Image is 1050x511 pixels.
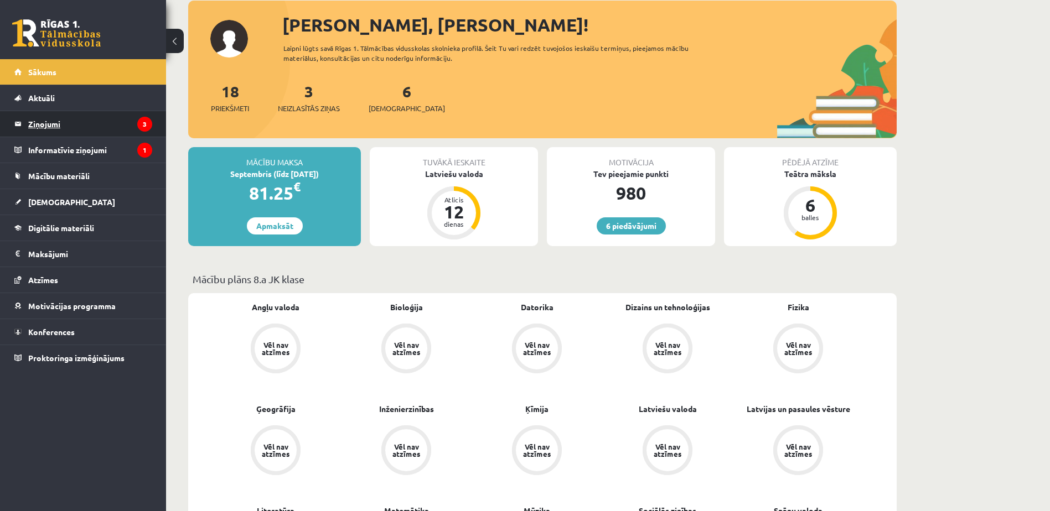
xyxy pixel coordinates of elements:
div: Septembris (līdz [DATE]) [188,168,361,180]
a: Informatīvie ziņojumi1 [14,137,152,163]
a: Proktoringa izmēģinājums [14,345,152,371]
p: Mācību plāns 8.a JK klase [193,272,892,286]
a: Atzīmes [14,267,152,293]
a: Latviešu valoda [639,403,697,415]
a: Sākums [14,59,152,85]
div: Teātra māksla [724,168,897,180]
a: Apmaksāt [247,217,303,234]
a: Vēl nav atzīmes [210,425,341,477]
span: € [293,179,301,195]
div: Vēl nav atzīmes [391,443,422,457]
a: Vēl nav atzīmes [602,324,733,376]
div: Atlicis [437,196,470,203]
div: Vēl nav atzīmes [521,443,552,457]
div: 81.25 [188,180,361,206]
a: 6 piedāvājumi [597,217,666,234]
span: Aktuāli [28,93,55,103]
div: Laipni lūgts savā Rīgas 1. Tālmācības vidusskolas skolnieka profilā. Šeit Tu vari redzēt tuvojošo... [283,43,708,63]
a: Motivācijas programma [14,293,152,319]
a: Vēl nav atzīmes [472,324,602,376]
span: [DEMOGRAPHIC_DATA] [28,197,115,207]
a: Vēl nav atzīmes [733,324,863,376]
div: Vēl nav atzīmes [652,341,683,356]
div: Pēdējā atzīme [724,147,897,168]
a: Teātra māksla 6 balles [724,168,897,241]
a: Rīgas 1. Tālmācības vidusskola [12,19,101,47]
a: Fizika [788,301,809,313]
i: 1 [137,143,152,158]
div: Vēl nav atzīmes [783,443,814,457]
legend: Maksājumi [28,241,152,267]
span: [DEMOGRAPHIC_DATA] [369,103,445,114]
span: Digitālie materiāli [28,223,94,233]
span: Proktoringa izmēģinājums [28,353,125,363]
div: Latviešu valoda [370,168,538,180]
div: Vēl nav atzīmes [260,341,291,356]
div: [PERSON_NAME], [PERSON_NAME]! [282,12,897,38]
a: Ģeogrāfija [256,403,296,415]
a: 6[DEMOGRAPHIC_DATA] [369,81,445,114]
span: Mācību materiāli [28,171,90,181]
a: Vēl nav atzīmes [341,425,472,477]
a: Latviešu valoda Atlicis 12 dienas [370,168,538,241]
div: Vēl nav atzīmes [391,341,422,356]
div: Vēl nav atzīmes [783,341,814,356]
span: Sākums [28,67,56,77]
legend: Ziņojumi [28,111,152,137]
div: 12 [437,203,470,221]
a: Digitālie materiāli [14,215,152,241]
a: Datorika [521,301,554,313]
a: Maksājumi [14,241,152,267]
a: Latvijas un pasaules vēsture [747,403,850,415]
div: dienas [437,221,470,227]
a: 3Neizlasītās ziņas [278,81,340,114]
span: Atzīmes [28,275,58,285]
a: Vēl nav atzīmes [472,425,602,477]
div: balles [794,214,827,221]
span: Neizlasītās ziņas [278,103,340,114]
div: Tuvākā ieskaite [370,147,538,168]
span: Konferences [28,327,75,337]
a: 18Priekšmeti [211,81,249,114]
a: Vēl nav atzīmes [602,425,733,477]
a: Mācību materiāli [14,163,152,189]
legend: Informatīvie ziņojumi [28,137,152,163]
div: Motivācija [547,147,715,168]
span: Motivācijas programma [28,301,116,311]
div: Vēl nav atzīmes [521,341,552,356]
div: Tev pieejamie punkti [547,168,715,180]
a: [DEMOGRAPHIC_DATA] [14,189,152,215]
a: Ķīmija [525,403,549,415]
a: Bioloģija [390,301,423,313]
a: Vēl nav atzīmes [341,324,472,376]
div: 6 [794,196,827,214]
a: Vēl nav atzīmes [210,324,341,376]
div: Mācību maksa [188,147,361,168]
div: Vēl nav atzīmes [652,443,683,457]
span: Priekšmeti [211,103,249,114]
i: 3 [137,117,152,132]
div: Vēl nav atzīmes [260,443,291,457]
a: Angļu valoda [252,301,299,313]
a: Ziņojumi3 [14,111,152,137]
a: Konferences [14,319,152,345]
a: Dizains un tehnoloģijas [625,301,710,313]
a: Vēl nav atzīmes [733,425,863,477]
div: 980 [547,180,715,206]
a: Aktuāli [14,85,152,111]
a: Inženierzinības [379,403,434,415]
